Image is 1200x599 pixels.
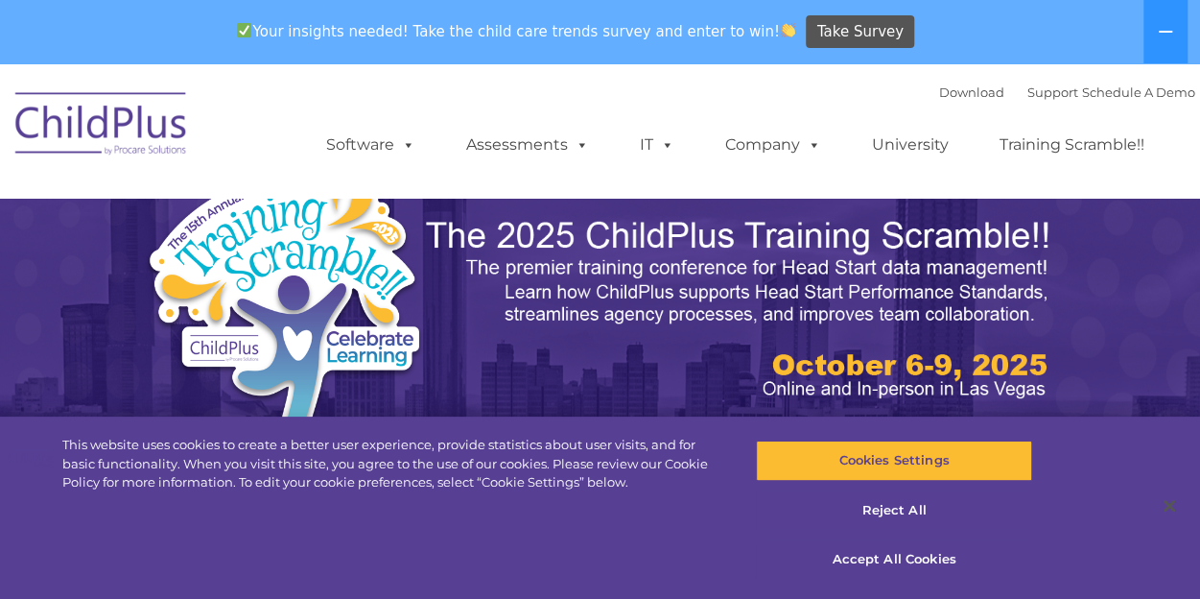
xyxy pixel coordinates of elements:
button: Accept All Cookies [756,539,1032,580]
a: Software [307,126,435,164]
button: Close [1148,485,1190,527]
a: Support [1027,84,1078,100]
span: Take Survey [817,15,904,49]
font: | [939,84,1195,100]
span: Phone number [267,205,348,220]
a: University [853,126,968,164]
div: This website uses cookies to create a better user experience, provide statistics about user visit... [62,436,720,492]
a: Schedule A Demo [1082,84,1195,100]
img: 👏 [781,23,795,37]
a: Training Scramble!! [980,126,1164,164]
span: Your insights needed! Take the child care trends survey and enter to win! [229,12,804,50]
a: Assessments [447,126,608,164]
a: Take Survey [806,15,914,49]
button: Cookies Settings [756,441,1032,481]
button: Reject All [756,491,1032,531]
img: ✅ [237,23,251,37]
a: Download [939,84,1004,100]
a: IT [621,126,694,164]
img: ChildPlus by Procare Solutions [6,79,198,175]
span: Last name [267,127,325,141]
a: Company [706,126,840,164]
